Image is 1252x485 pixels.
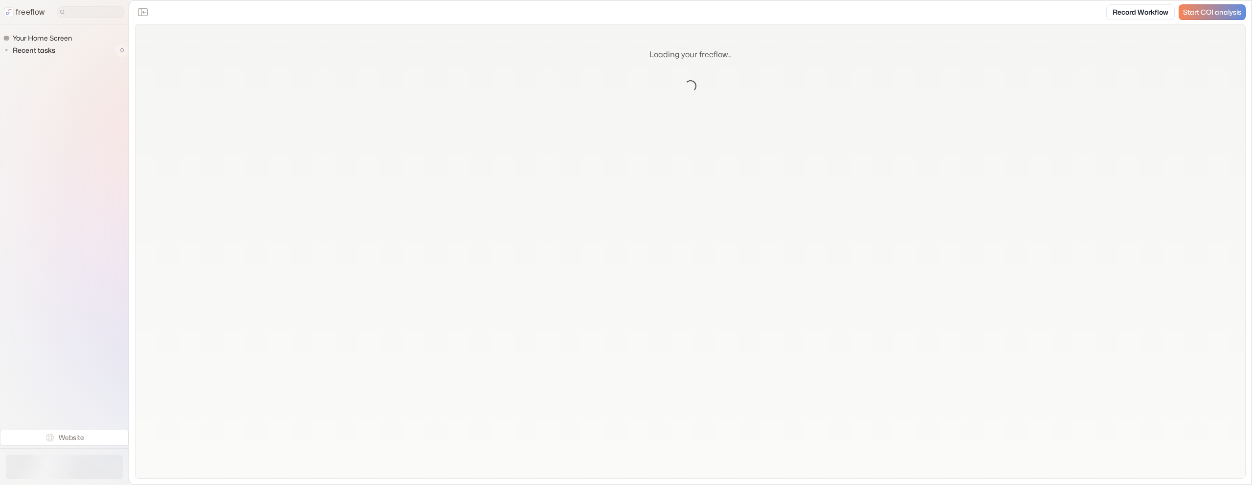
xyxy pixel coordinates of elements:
p: Loading your freeflow... [649,49,732,61]
a: Your Home Screen [3,32,76,44]
span: Start COI analysis [1183,8,1241,17]
span: Recent tasks [11,45,58,55]
a: Record Workflow [1106,4,1175,20]
button: Recent tasks [3,44,59,56]
button: Close the sidebar [135,4,151,20]
p: freeflow [16,6,45,18]
a: freeflow [4,6,45,18]
a: Start COI analysis [1179,4,1246,20]
span: Your Home Screen [11,33,75,43]
span: 0 [115,44,129,57]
